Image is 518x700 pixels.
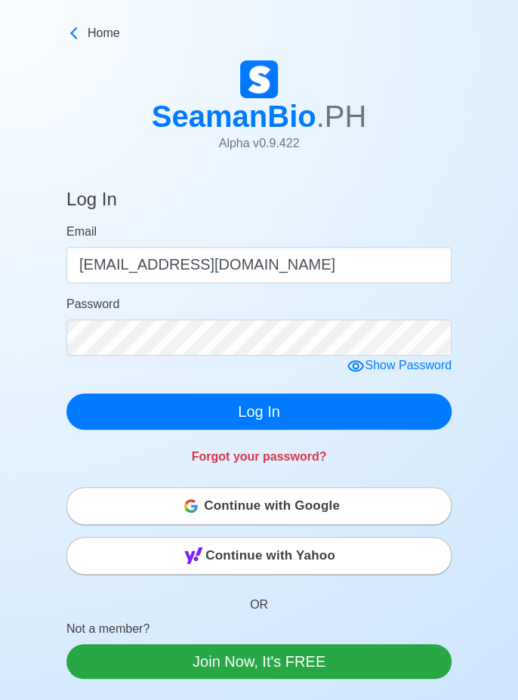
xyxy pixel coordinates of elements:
[66,537,452,575] button: Continue with Yahoo
[152,98,367,134] h1: SeamanBio
[66,644,452,679] a: Join Now, It's FREE
[152,134,367,153] p: Alpha v 0.9.422
[316,100,367,133] span: .PH
[66,487,452,525] button: Continue with Google
[88,24,120,42] span: Home
[66,620,452,644] p: Not a member?
[66,578,452,620] p: OR
[66,393,452,430] button: Log In
[66,189,117,217] h4: Log In
[192,450,327,463] a: Forgot your password?
[66,298,119,310] span: Password
[66,225,97,238] span: Email
[204,491,340,521] span: Continue with Google
[205,541,335,571] span: Continue with Yahoo
[152,60,367,165] a: SeamanBio.PHAlpha v0.9.422
[240,60,278,98] img: Logo
[347,356,452,375] div: Show Password
[66,247,452,283] input: Your email
[66,24,452,42] a: Home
